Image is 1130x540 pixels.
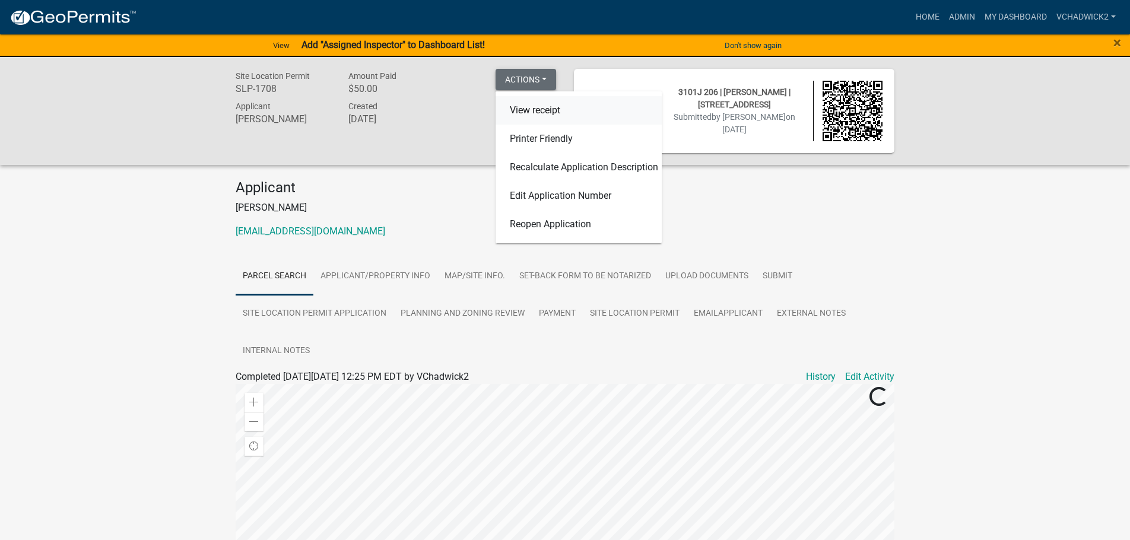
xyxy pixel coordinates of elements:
a: Site Location Permit [583,295,687,333]
a: External Notes [770,295,853,333]
span: Site Location Permit [236,71,310,81]
a: Payment [532,295,583,333]
a: View [268,36,294,55]
a: Submit [756,258,799,296]
img: QR code [823,81,883,141]
a: [EMAIL_ADDRESS][DOMAIN_NAME] [236,225,385,237]
button: Actions [496,69,556,90]
div: Zoom in [245,393,264,412]
span: Submitted on [DATE] [674,112,795,134]
span: Applicant [236,101,271,111]
h6: [DATE] [348,113,443,125]
h6: SLP-1708 [236,83,331,94]
a: EmailApplicant [687,295,770,333]
h6: [PERSON_NAME] [236,113,331,125]
a: Home [911,6,944,28]
a: Upload Documents [658,258,756,296]
a: Reopen Application [496,210,662,239]
a: Internal Notes [236,332,317,370]
strong: Add "Assigned Inspector" to Dashboard List! [301,39,485,50]
div: Zoom out [245,412,264,431]
span: Created [348,101,377,111]
span: by [PERSON_NAME] [712,112,786,122]
button: Don't show again [720,36,786,55]
div: Find my location [245,437,264,456]
a: Printer Friendly [496,125,662,153]
p: [PERSON_NAME] [236,201,894,215]
a: VChadwick2 [1052,6,1121,28]
a: View receipt [496,96,662,125]
a: Site Location Permit Application [236,295,393,333]
a: Planning and Zoning Review [393,295,532,333]
a: Set-Back Form to be Notarized [512,258,658,296]
h6: $50.00 [348,83,443,94]
a: Edit Application Number [496,182,662,210]
h4: Applicant [236,179,894,196]
span: Amount Paid [348,71,396,81]
button: Close [1113,36,1121,50]
span: Completed [DATE][DATE] 12:25 PM EDT by VChadwick2 [236,371,469,382]
a: Admin [944,6,980,28]
div: Actions [496,91,662,243]
a: Applicant/Property Info [313,258,437,296]
a: Edit Activity [845,370,894,384]
span: × [1113,34,1121,51]
span: 3101J 206 | [PERSON_NAME] | [STREET_ADDRESS] [678,87,791,109]
a: Map/Site Info. [437,258,512,296]
a: My Dashboard [980,6,1052,28]
a: Parcel search [236,258,313,296]
a: History [806,370,836,384]
a: Recalculate Application Description [496,153,662,182]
